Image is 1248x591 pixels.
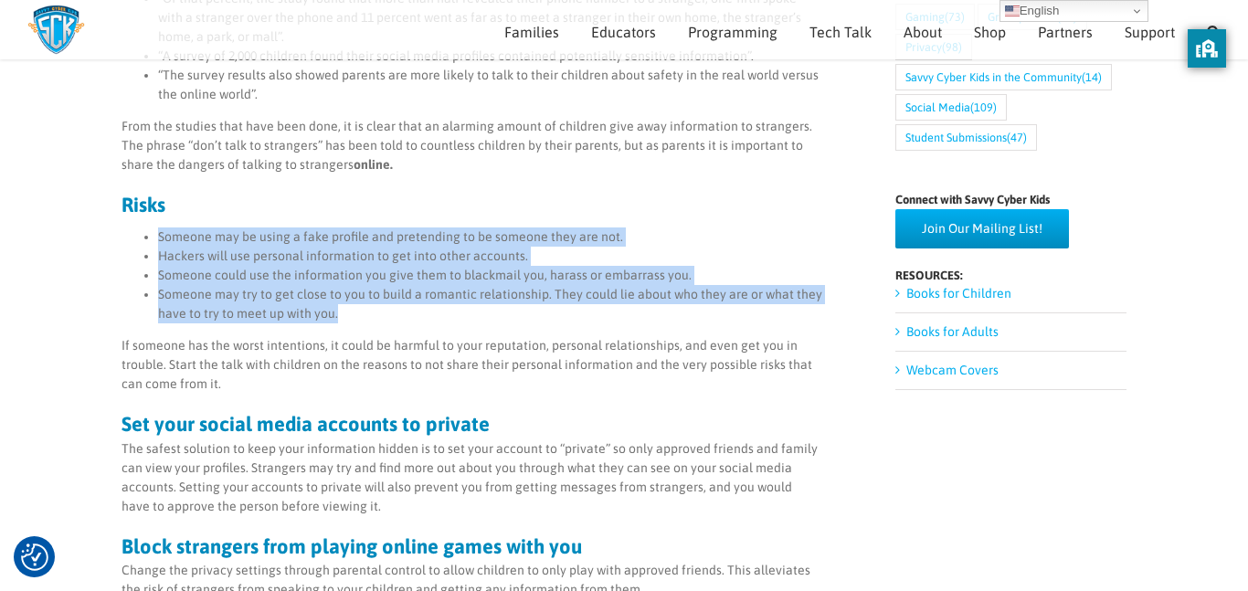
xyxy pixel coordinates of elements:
[906,363,999,377] a: Webcam Covers
[895,194,1126,206] h4: Connect with Savvy Cyber Kids
[122,336,822,394] p: If someone has the worst intentions, it could be harmful to your reputation, personal relationshi...
[974,25,1006,39] span: Shop
[591,25,656,39] span: Educators
[1188,29,1226,68] button: privacy banner
[158,66,822,104] li: “The survey results also showed parents are more likely to talk to their children about safety in...
[158,285,822,323] li: Someone may try to get close to you to build a romantic relationship. They could lie about who th...
[122,117,822,174] p: From the studies that have been done, it is clear that an alarming amount of children give away i...
[27,5,85,55] img: Savvy Cyber Kids Logo
[158,227,822,247] li: Someone may be using a fake profile and pretending to be someone they are not.
[895,64,1112,90] a: Savvy Cyber Kids in the Community (14 items)
[1007,125,1027,150] span: (47)
[158,247,822,266] li: Hackers will use personal information to get into other accounts.
[895,209,1069,248] a: Join Our Mailing List!
[122,412,490,436] strong: Set your social media accounts to private
[922,221,1042,237] span: Join Our Mailing List!
[1005,4,1020,18] img: en
[21,544,48,571] img: Revisit consent button
[158,266,822,285] li: Someone could use the information you give them to blackmail you, harass or embarrass you.
[21,544,48,571] button: Consent Preferences
[895,124,1037,151] a: Student Submissions (47 items)
[122,439,822,516] p: The safest solution to keep your information hidden is to set your account to “private” so only a...
[904,25,942,39] span: About
[895,94,1007,121] a: Social Media (109 items)
[895,269,1126,281] h4: RESOURCES:
[1082,65,1102,90] span: (14)
[504,25,559,39] span: Families
[354,157,393,172] strong: online.
[906,324,999,339] a: Books for Adults
[809,25,872,39] span: Tech Talk
[1038,25,1093,39] span: Partners
[122,193,165,216] strong: Risks
[122,534,582,558] strong: Block strangers from playing online games with you
[1125,25,1175,39] span: Support
[688,25,777,39] span: Programming
[906,286,1011,301] a: Books for Children
[970,95,997,120] span: (109)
